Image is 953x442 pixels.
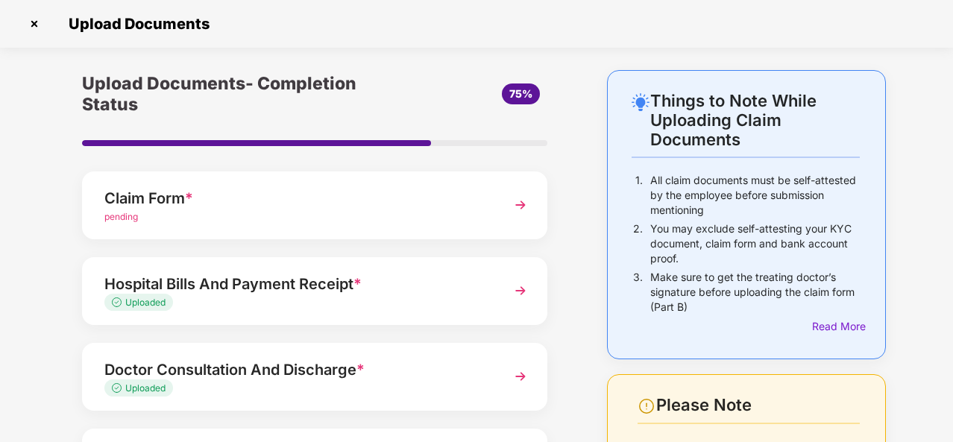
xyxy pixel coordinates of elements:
[635,173,643,218] p: 1.
[507,363,534,390] img: svg+xml;base64,PHN2ZyBpZD0iTmV4dCIgeG1sbnM9Imh0dHA6Ly93d3cudzMub3JnLzIwMDAvc3ZnIiB3aWR0aD0iMzYiIG...
[104,186,490,210] div: Claim Form
[112,297,125,307] img: svg+xml;base64,PHN2ZyB4bWxucz0iaHR0cDovL3d3dy53My5vcmcvMjAwMC9zdmciIHdpZHRoPSIxMy4zMzMiIGhlaWdodD...
[633,221,643,266] p: 2.
[656,395,860,415] div: Please Note
[22,12,46,36] img: svg+xml;base64,PHN2ZyBpZD0iQ3Jvc3MtMzJ4MzIiIHhtbG5zPSJodHRwOi8vd3d3LnczLm9yZy8yMDAwL3N2ZyIgd2lkdG...
[507,192,534,218] img: svg+xml;base64,PHN2ZyBpZD0iTmV4dCIgeG1sbnM9Imh0dHA6Ly93d3cudzMub3JnLzIwMDAvc3ZnIiB3aWR0aD0iMzYiIG...
[104,272,490,296] div: Hospital Bills And Payment Receipt
[650,173,860,218] p: All claim documents must be self-attested by the employee before submission mentioning
[104,358,490,382] div: Doctor Consultation And Discharge
[638,397,655,415] img: svg+xml;base64,PHN2ZyBpZD0iV2FybmluZ18tXzI0eDI0IiBkYXRhLW5hbWU9Ildhcm5pbmcgLSAyNHgyNCIgeG1sbnM9Im...
[104,211,138,222] span: pending
[632,93,650,111] img: svg+xml;base64,PHN2ZyB4bWxucz0iaHR0cDovL3d3dy53My5vcmcvMjAwMC9zdmciIHdpZHRoPSIyNC4wOTMiIGhlaWdodD...
[509,87,532,100] span: 75%
[82,70,392,118] div: Upload Documents- Completion Status
[650,221,860,266] p: You may exclude self-attesting your KYC document, claim form and bank account proof.
[650,91,860,149] div: Things to Note While Uploading Claim Documents
[812,318,860,335] div: Read More
[54,15,217,33] span: Upload Documents
[125,297,166,308] span: Uploaded
[650,270,860,315] p: Make sure to get the treating doctor’s signature before uploading the claim form (Part B)
[633,270,643,315] p: 3.
[125,382,166,394] span: Uploaded
[112,383,125,393] img: svg+xml;base64,PHN2ZyB4bWxucz0iaHR0cDovL3d3dy53My5vcmcvMjAwMC9zdmciIHdpZHRoPSIxMy4zMzMiIGhlaWdodD...
[507,277,534,304] img: svg+xml;base64,PHN2ZyBpZD0iTmV4dCIgeG1sbnM9Imh0dHA6Ly93d3cudzMub3JnLzIwMDAvc3ZnIiB3aWR0aD0iMzYiIG...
